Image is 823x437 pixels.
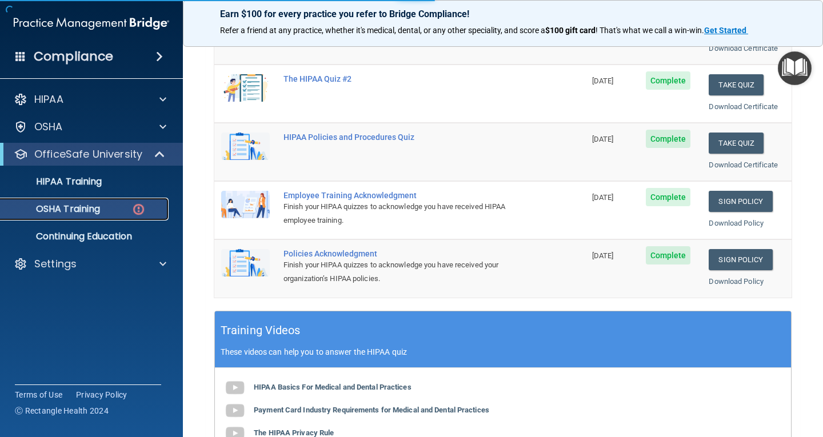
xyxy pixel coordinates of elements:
a: Privacy Policy [76,389,127,400]
p: Earn $100 for every practice you refer to Bridge Compliance! [220,9,786,19]
p: HIPAA [34,93,63,106]
span: Ⓒ Rectangle Health 2024 [15,405,109,416]
strong: Get Started [704,26,746,35]
span: Refer a friend at any practice, whether it's medical, dental, or any other speciality, and score a [220,26,545,35]
span: [DATE] [592,135,614,143]
button: Take Quiz [709,133,764,154]
a: Sign Policy [709,249,772,270]
span: [DATE] [592,251,614,260]
span: Complete [646,130,691,148]
span: [DATE] [592,77,614,85]
a: OSHA [14,120,166,134]
div: HIPAA Policies and Procedures Quiz [283,133,528,142]
p: Settings [34,257,77,271]
p: HIPAA Training [7,176,102,187]
img: gray_youtube_icon.38fcd6cc.png [223,376,246,399]
a: Download Policy [709,219,764,227]
a: OfficeSafe University [14,147,166,161]
b: HIPAA Basics For Medical and Dental Practices [254,383,411,391]
p: OSHA Training [7,203,100,215]
div: Policies Acknowledgment [283,249,528,258]
a: Download Certificate [709,102,778,111]
h4: Compliance [34,49,113,65]
div: Employee Training Acknowledgment [283,191,528,200]
span: Complete [646,188,691,206]
img: PMB logo [14,12,169,35]
b: Payment Card Industry Requirements for Medical and Dental Practices [254,406,489,414]
div: Finish your HIPAA quizzes to acknowledge you have received HIPAA employee training. [283,200,528,227]
p: OSHA [34,120,63,134]
span: ! That's what we call a win-win. [596,26,704,35]
p: These videos can help you to answer the HIPAA quiz [221,347,785,356]
span: [DATE] [592,193,614,202]
img: gray_youtube_icon.38fcd6cc.png [223,399,246,422]
span: Complete [646,246,691,264]
div: Finish your HIPAA quizzes to acknowledge you have received your organization’s HIPAA policies. [283,258,528,286]
a: Download Policy [709,277,764,286]
strong: $100 gift card [545,26,596,35]
a: HIPAA [14,93,166,106]
h5: Training Videos [221,320,301,340]
img: danger-circle.6113f641.png [131,202,146,217]
span: Complete [646,71,691,90]
a: Get Started [704,26,748,35]
b: The HIPAA Privacy Rule [254,428,334,437]
div: The HIPAA Quiz #2 [283,74,528,83]
a: Terms of Use [15,389,62,400]
button: Take Quiz [709,74,764,95]
a: Download Certificate [709,44,778,53]
button: Open Resource Center [778,51,812,85]
a: Settings [14,257,166,271]
a: Download Certificate [709,161,778,169]
p: Continuing Education [7,231,163,242]
a: Sign Policy [709,191,772,212]
p: OfficeSafe University [34,147,142,161]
